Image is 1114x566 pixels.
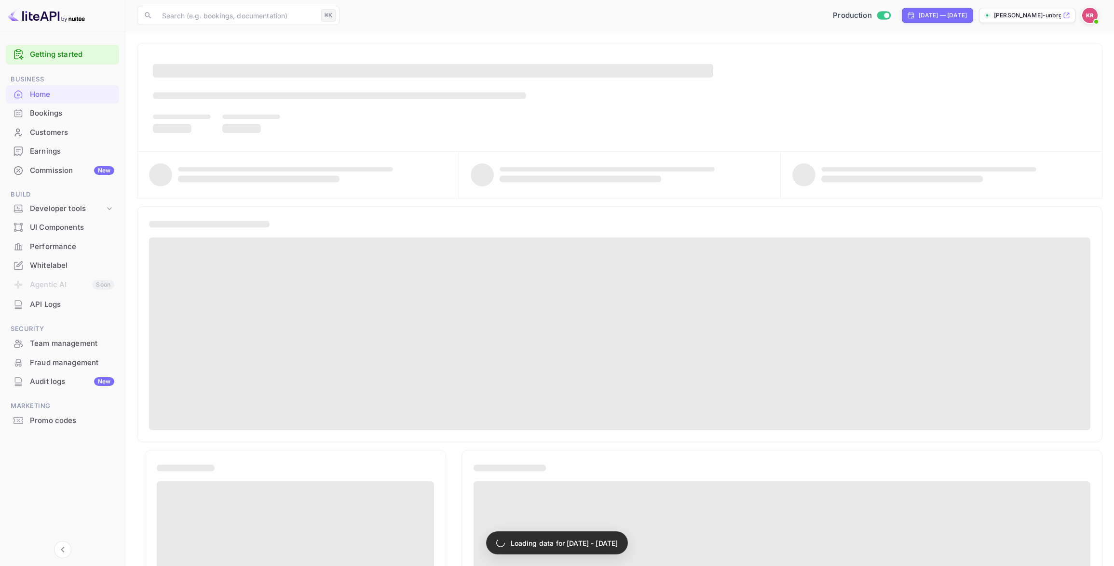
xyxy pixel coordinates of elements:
[30,415,114,426] div: Promo codes
[6,85,119,103] a: Home
[6,354,119,372] div: Fraud management
[6,85,119,104] div: Home
[6,237,119,256] div: Performance
[30,49,114,60] a: Getting started
[6,45,119,65] div: Getting started
[6,372,119,390] a: Audit logsNew
[6,256,119,275] div: Whitelabel
[6,354,119,371] a: Fraud management
[30,89,114,100] div: Home
[30,299,114,310] div: API Logs
[6,142,119,160] a: Earnings
[6,218,119,237] div: UI Components
[6,324,119,334] span: Security
[30,357,114,369] div: Fraud management
[994,11,1061,20] p: [PERSON_NAME]-unbrg.[PERSON_NAME]...
[321,9,336,22] div: ⌘K
[6,218,119,236] a: UI Components
[30,376,114,387] div: Audit logs
[919,11,967,20] div: [DATE] — [DATE]
[6,123,119,141] a: Customers
[30,165,114,176] div: Commission
[30,108,114,119] div: Bookings
[6,334,119,352] a: Team management
[6,104,119,123] div: Bookings
[6,104,119,122] a: Bookings
[30,222,114,233] div: UI Components
[6,372,119,391] div: Audit logsNew
[30,146,114,157] div: Earnings
[54,541,71,558] button: Collapse navigation
[6,256,119,274] a: Whitelabel
[1082,8,1098,23] img: Kobus Roux
[6,295,119,314] div: API Logs
[6,401,119,411] span: Marketing
[156,6,317,25] input: Search (e.g. bookings, documentation)
[94,377,114,386] div: New
[30,260,114,271] div: Whitelabel
[6,161,119,180] div: CommissionNew
[6,334,119,353] div: Team management
[94,166,114,175] div: New
[6,411,119,429] a: Promo codes
[6,142,119,161] div: Earnings
[6,237,119,255] a: Performance
[6,189,119,200] span: Build
[6,161,119,179] a: CommissionNew
[6,123,119,142] div: Customers
[30,127,114,138] div: Customers
[30,338,114,349] div: Team management
[30,203,105,214] div: Developer tools
[833,10,872,21] span: Production
[829,10,894,21] div: Switch to Sandbox mode
[6,74,119,85] span: Business
[6,200,119,217] div: Developer tools
[30,241,114,252] div: Performance
[8,8,85,23] img: LiteAPI logo
[6,295,119,313] a: API Logs
[511,538,618,548] p: Loading data for [DATE] - [DATE]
